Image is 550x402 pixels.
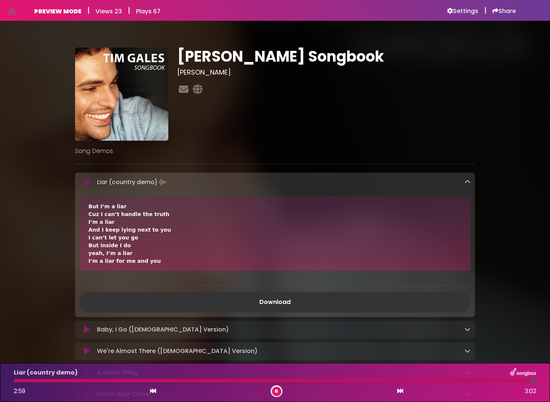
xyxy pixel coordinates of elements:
[97,177,168,187] p: Liar (country demo)
[14,368,78,377] p: Liar (country demo)
[80,292,470,313] a: Download
[484,6,486,15] h5: |
[75,147,475,156] p: Song Demos
[136,8,161,15] h6: Plays 67
[75,48,168,141] img: 6KhLtnB0TPyx3vjkZMjG
[525,387,536,396] span: 3:02
[177,48,475,65] h1: [PERSON_NAME] Songbook
[492,7,516,15] a: Share
[96,8,122,15] h6: Views 23
[510,368,536,378] img: songbox-logo-white.png
[128,6,130,15] h5: |
[87,6,90,15] h5: |
[447,7,478,15] a: Settings
[177,68,475,76] h3: [PERSON_NAME]
[158,177,168,187] img: waveform4.gif
[97,347,258,356] p: We're Almost There ([DEMOGRAPHIC_DATA] Version)
[97,325,229,334] p: Baby, I Go ([DEMOGRAPHIC_DATA] Version)
[34,8,81,15] h6: PREVIEW MODE
[14,387,25,395] span: 2:59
